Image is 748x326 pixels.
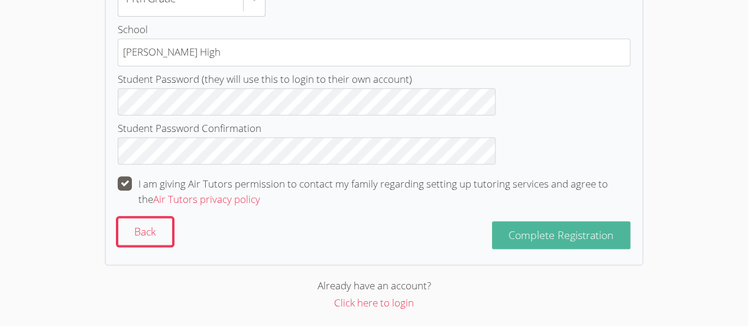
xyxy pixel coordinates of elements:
input: Student Password Confirmation [118,137,496,164]
button: Complete Registration [492,221,630,249]
input: School [118,38,630,66]
a: Air Tutors privacy policy [153,192,260,206]
span: Student Password (they will use this to login to their own account) [118,72,412,86]
label: I am giving Air Tutors permission to contact my family regarding setting up tutoring services and... [118,176,630,207]
span: School [118,22,148,36]
input: Student Password (they will use this to login to their own account) [118,88,496,115]
span: Student Password Confirmation [118,121,261,135]
a: Click here to login [334,296,414,309]
div: Already have an account? [105,277,643,295]
span: Complete Registration [509,228,614,242]
button: Back [118,218,173,246]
